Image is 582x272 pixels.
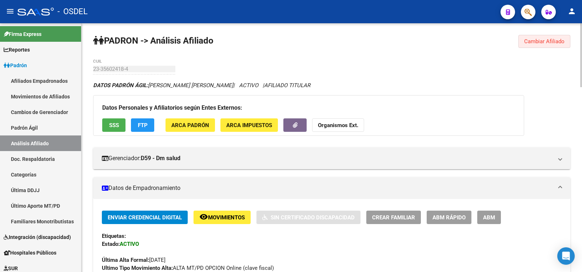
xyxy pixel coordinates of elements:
[220,118,278,132] button: ARCA Impuestos
[264,82,310,89] span: AFILIADO TITULAR
[102,211,188,224] button: Enviar Credencial Digital
[4,46,30,54] span: Reportes
[93,82,310,89] i: | ACTIVO |
[102,257,166,263] span: [DATE]
[318,122,358,129] strong: Organismos Ext.
[427,211,471,224] button: ABM Rápido
[93,82,233,89] span: [PERSON_NAME] [PERSON_NAME]
[518,35,570,48] button: Cambiar Afiliado
[108,214,182,221] span: Enviar Credencial Digital
[432,214,466,221] span: ABM Rápido
[477,211,501,224] button: ABM
[109,122,119,129] span: SSS
[226,122,272,129] span: ARCA Impuestos
[199,212,208,221] mat-icon: remove_red_eye
[557,247,575,265] div: Open Intercom Messenger
[4,249,56,257] span: Hospitales Públicos
[93,36,214,46] strong: PADRON -> Análisis Afiliado
[483,214,495,221] span: ABM
[171,122,209,129] span: ARCA Padrón
[102,154,553,162] mat-panel-title: Gerenciador:
[208,214,245,221] span: Movimientos
[93,147,570,169] mat-expansion-panel-header: Gerenciador:D59 - Dm salud
[166,118,215,132] button: ARCA Padrón
[256,211,360,224] button: Sin Certificado Discapacidad
[102,233,126,239] strong: Etiquetas:
[102,241,120,247] strong: Estado:
[372,214,415,221] span: Crear Familiar
[194,211,251,224] button: Movimientos
[102,265,173,271] strong: Ultimo Tipo Movimiento Alta:
[141,154,180,162] strong: D59 - Dm salud
[6,7,15,16] mat-icon: menu
[102,103,515,113] h3: Datos Personales y Afiliatorios según Entes Externos:
[93,177,570,199] mat-expansion-panel-header: Datos de Empadronamiento
[366,211,421,224] button: Crear Familiar
[93,82,148,89] strong: DATOS PADRÓN ÁGIL:
[120,241,139,247] strong: ACTIVO
[524,38,565,45] span: Cambiar Afiliado
[312,118,364,132] button: Organismos Ext.
[131,118,154,132] button: FTP
[4,30,41,38] span: Firma Express
[102,265,274,271] span: ALTA MT/PD OPCION Online (clave fiscal)
[4,61,27,69] span: Padrón
[102,118,125,132] button: SSS
[271,214,355,221] span: Sin Certificado Discapacidad
[138,122,148,129] span: FTP
[4,233,71,241] span: Integración (discapacidad)
[567,7,576,16] mat-icon: person
[102,257,149,263] strong: Última Alta Formal:
[102,184,553,192] mat-panel-title: Datos de Empadronamiento
[57,4,88,20] span: - OSDEL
